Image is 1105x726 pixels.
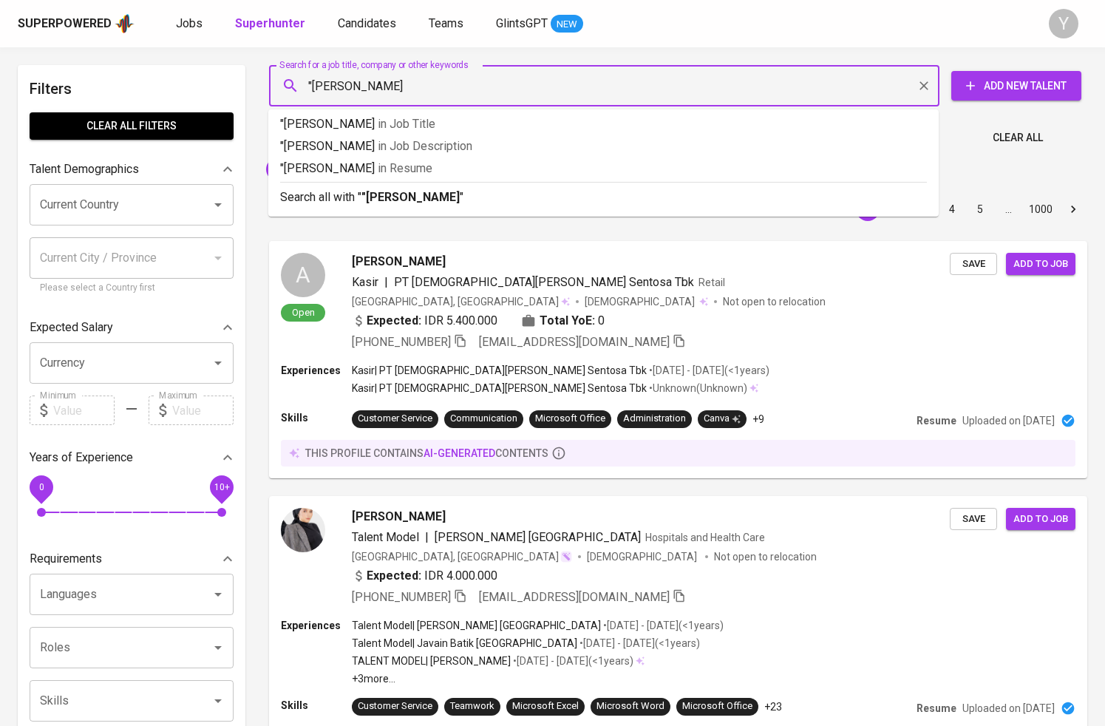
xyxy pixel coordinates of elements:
p: +23 [764,699,782,714]
p: Talent Model | Javain Batik [GEOGRAPHIC_DATA] [352,636,577,651]
span: Open [286,306,321,319]
span: in Job Description [378,139,472,153]
span: "[PERSON_NAME]" [266,162,364,176]
p: +3 more ... [352,671,724,686]
span: Candidates [338,16,396,30]
span: [PERSON_NAME] [GEOGRAPHIC_DATA] [435,530,641,544]
span: 0 [598,312,605,330]
button: Open [208,194,228,215]
button: Open [208,691,228,711]
div: Customer Service [358,412,432,426]
p: Uploaded on [DATE] [962,701,1055,716]
span: [DEMOGRAPHIC_DATA] [585,294,697,309]
p: Uploaded on [DATE] [962,413,1055,428]
span: Add to job [1013,256,1068,273]
div: IDR 5.400.000 [352,312,497,330]
p: +9 [752,412,764,427]
p: • [DATE] - [DATE] ( <1 years ) [647,363,769,378]
div: "[PERSON_NAME]" [266,157,380,181]
p: Not open to relocation [714,549,817,564]
span: [PHONE_NUMBER] [352,590,451,604]
button: Go to page 5 [968,197,992,221]
div: Talent Demographics [30,155,234,184]
p: • [DATE] - [DATE] ( <1 years ) [601,618,724,633]
a: Superhunter [235,15,308,33]
div: Years of Experience [30,443,234,472]
p: Requirements [30,550,102,568]
span: Jobs [176,16,203,30]
button: Clear [914,75,934,96]
span: Talent Model [352,530,419,544]
b: "[PERSON_NAME] [361,190,460,204]
p: Talent Demographics [30,160,139,178]
button: Save [950,508,997,531]
span: [DEMOGRAPHIC_DATA] [587,549,699,564]
div: Microsoft Office [535,412,605,426]
button: Open [208,637,228,658]
button: Open [208,584,228,605]
span: in Resume [378,161,432,175]
p: Resume [917,701,956,716]
b: Superhunter [235,16,305,30]
div: IDR 4.000.000 [352,567,497,585]
a: Teams [429,15,466,33]
a: Candidates [338,15,399,33]
p: • [DATE] - [DATE] ( <1 years ) [511,654,633,668]
div: [GEOGRAPHIC_DATA], [GEOGRAPHIC_DATA] [352,549,572,564]
h6: Filters [30,77,234,101]
div: Canva [704,412,741,426]
p: Please select a Country first [40,281,223,296]
p: "[PERSON_NAME] [280,115,927,133]
p: this profile contains contents [305,446,548,461]
div: Teamwork [450,699,494,713]
span: PT [DEMOGRAPHIC_DATA][PERSON_NAME] Sentosa Tbk [394,275,694,289]
p: Kasir | PT [DEMOGRAPHIC_DATA][PERSON_NAME] Sentosa Tbk [352,381,647,396]
button: Go to page 1000 [1024,197,1057,221]
span: Add to job [1013,511,1068,528]
b: Expected: [367,312,421,330]
p: Talent Model | [PERSON_NAME] [GEOGRAPHIC_DATA] [352,618,601,633]
div: Microsoft Word [596,699,664,713]
p: Years of Experience [30,449,133,467]
p: Search all with " " [280,189,927,206]
div: … [996,202,1020,217]
span: Kasir [352,275,378,289]
div: Communication [450,412,517,426]
span: NEW [551,17,583,32]
div: Superpowered [18,16,112,33]
span: Save [957,511,990,528]
button: Add New Talent [951,71,1081,101]
p: Expected Salary [30,319,113,336]
span: [PERSON_NAME] [352,508,446,526]
span: [PHONE_NUMBER] [352,335,451,349]
div: Requirements [30,544,234,574]
nav: pagination navigation [826,197,1087,221]
span: [EMAIL_ADDRESS][DOMAIN_NAME] [479,335,670,349]
button: Go to next page [1061,197,1085,221]
div: Expected Salary [30,313,234,342]
p: "[PERSON_NAME] [280,160,927,177]
button: Open [208,353,228,373]
img: app logo [115,13,135,35]
p: Experiences [281,363,352,378]
div: [GEOGRAPHIC_DATA], [GEOGRAPHIC_DATA] [352,294,570,309]
a: Jobs [176,15,205,33]
span: Retail [698,277,725,288]
span: Clear All [993,129,1043,147]
div: Administration [623,412,686,426]
button: Go to page 4 [940,197,964,221]
input: Value [172,396,234,425]
p: Skills [281,698,352,713]
b: Expected: [367,567,421,585]
button: Clear All [987,124,1049,152]
b: Total YoE: [540,312,595,330]
button: Add to job [1006,253,1075,276]
img: magic_wand.svg [560,551,572,563]
div: Y [1049,9,1078,38]
p: • Unknown ( Unknown ) [647,381,747,396]
span: Add New Talent [963,77,1070,95]
a: Superpoweredapp logo [18,13,135,35]
span: [PERSON_NAME] [352,253,446,271]
span: AI-generated [424,447,495,459]
span: Clear All filters [41,117,222,135]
